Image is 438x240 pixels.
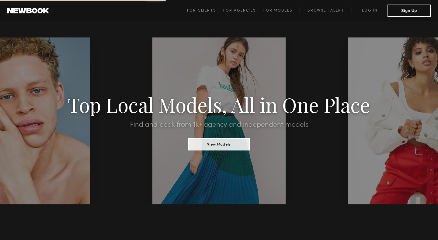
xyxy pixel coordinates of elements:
h1: Top Local Models, All in One Place [33,95,405,114]
span: For Agencies [223,9,256,12]
a: For Models [263,7,300,14]
span: For Models [263,9,292,12]
a: Log in [352,7,388,14]
h2: Find and book from 1k+ agency and independent models [33,121,405,129]
button: View Models [188,138,250,150]
a: Browse Talent [300,7,352,14]
button: Sign Up [388,5,431,17]
span: For Clients [187,9,216,12]
a: View Models [188,140,250,147]
a: For Agencies [223,7,263,14]
a: For Clients [187,7,223,14]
